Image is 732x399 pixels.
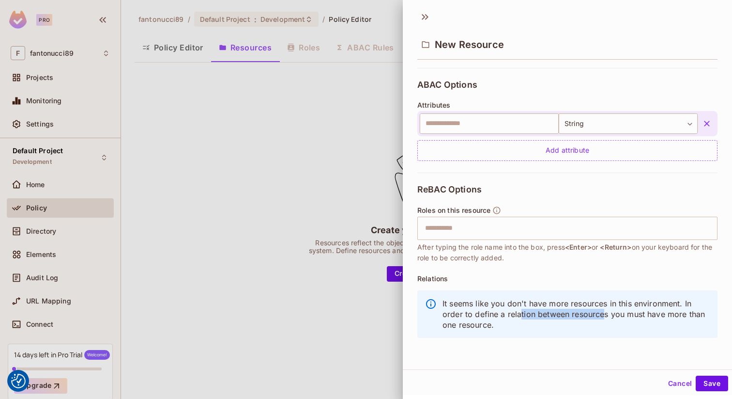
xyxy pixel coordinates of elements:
div: String [559,113,698,134]
span: New Resource [435,39,504,50]
span: ABAC Options [417,80,477,90]
span: ReBAC Options [417,185,482,194]
button: Cancel [664,376,696,391]
button: Save [696,376,728,391]
span: Attributes [417,101,451,109]
span: Relations [417,275,448,283]
div: Add attribute [417,140,717,161]
img: Revisit consent button [11,374,26,388]
button: Consent Preferences [11,374,26,388]
span: Roles on this resource [417,207,490,214]
p: It seems like you don't have more resources in this environment. In order to define a relation be... [442,298,710,330]
span: <Return> [600,243,631,251]
span: <Enter> [565,243,592,251]
span: After typing the role name into the box, press or on your keyboard for the role to be correctly a... [417,242,717,263]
